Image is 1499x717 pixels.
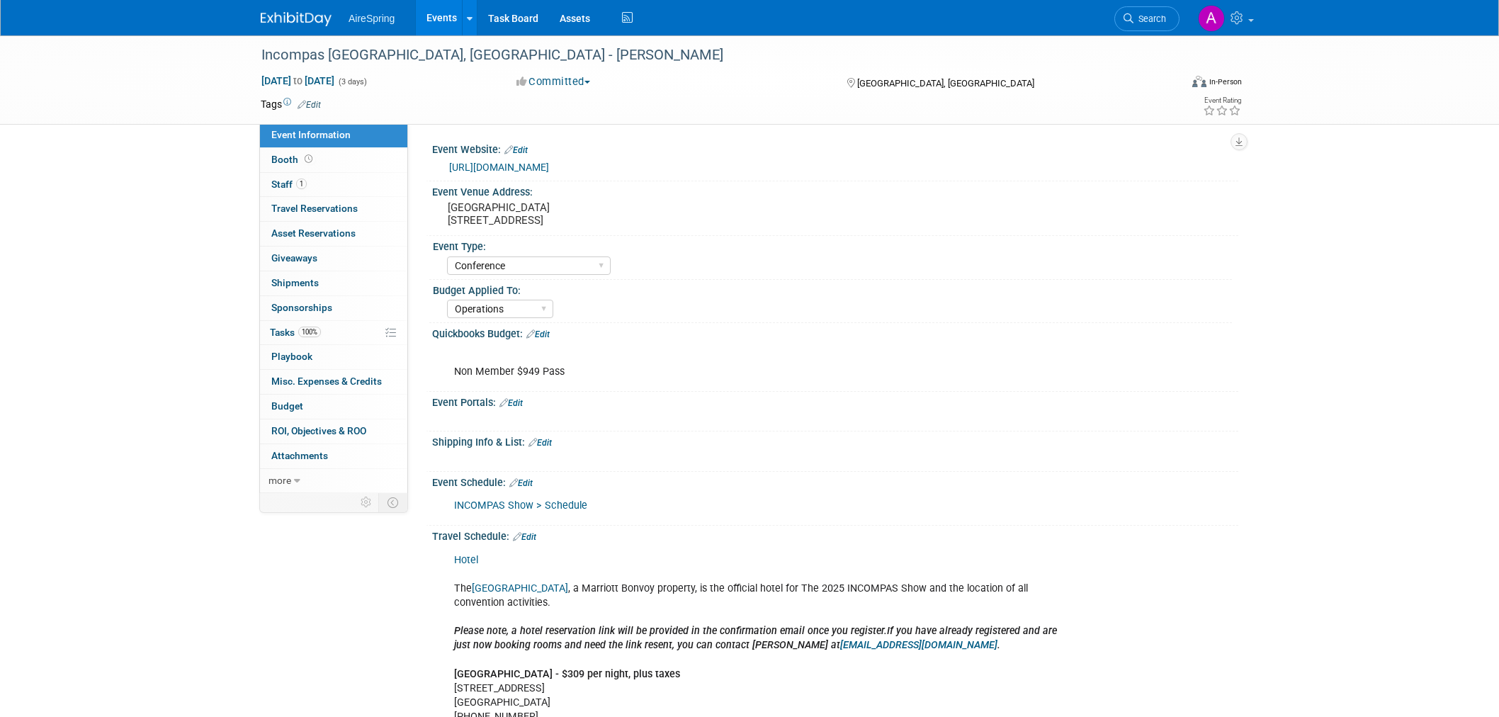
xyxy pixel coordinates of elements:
[857,78,1034,89] span: [GEOGRAPHIC_DATA], [GEOGRAPHIC_DATA]
[526,329,550,339] a: Edit
[298,100,321,110] a: Edit
[256,43,1158,68] div: Incompas [GEOGRAPHIC_DATA], [GEOGRAPHIC_DATA] - [PERSON_NAME]
[1198,5,1225,32] img: Aila Ortiaga
[1133,13,1166,24] span: Search
[271,227,356,239] span: Asset Reservations
[511,74,596,89] button: Committed
[472,582,568,594] a: [GEOGRAPHIC_DATA]
[449,162,549,173] a: [URL][DOMAIN_NAME]
[271,277,319,288] span: Shipments
[271,302,332,313] span: Sponsorships
[1203,97,1241,104] div: Event Rating
[260,469,407,493] a: more
[271,351,312,362] span: Playbook
[432,431,1238,450] div: Shipping Info & List:
[261,97,321,111] td: Tags
[509,478,533,488] a: Edit
[260,173,407,197] a: Staff1
[271,400,303,412] span: Budget
[260,296,407,320] a: Sponsorships
[432,139,1238,157] div: Event Website:
[271,450,328,461] span: Attachments
[260,419,407,444] a: ROI, Objectives & ROO
[504,145,528,155] a: Edit
[840,639,997,651] a: [EMAIL_ADDRESS][DOMAIN_NAME]
[444,344,1082,386] div: Non Member $949 Pass
[260,444,407,468] a: Attachments
[454,668,680,680] b: [GEOGRAPHIC_DATA] - $309 per night, plus taxes
[260,197,407,221] a: Travel Reservations
[260,247,407,271] a: Giveaways
[432,392,1238,410] div: Event Portals:
[271,252,317,264] span: Giveaways
[513,532,536,542] a: Edit
[349,13,395,24] span: AireSpring
[432,526,1238,544] div: Travel Schedule:
[302,154,315,164] span: Booth not reserved yet
[270,327,321,338] span: Tasks
[271,154,315,165] span: Booth
[260,222,407,246] a: Asset Reservations
[271,203,358,214] span: Travel Reservations
[1096,74,1242,95] div: Event Format
[260,370,407,394] a: Misc. Expenses & Credits
[268,475,291,486] span: more
[499,398,523,408] a: Edit
[261,74,335,87] span: [DATE] [DATE]
[432,181,1238,199] div: Event Venue Address:
[528,438,552,448] a: Edit
[260,123,407,147] a: Event Information
[291,75,305,86] span: to
[271,376,382,387] span: Misc. Expenses & Credits
[296,179,307,189] span: 1
[1209,77,1242,87] div: In-Person
[379,493,408,512] td: Toggle Event Tabs
[261,12,332,26] img: ExhibitDay
[260,271,407,295] a: Shipments
[432,323,1238,341] div: Quickbooks Budget:
[260,345,407,369] a: Playbook
[271,129,351,140] span: Event Information
[433,280,1232,298] div: Budget Applied To:
[260,395,407,419] a: Budget
[454,625,887,637] b: Please note, a hotel reservation link will be provided in the confirmation email once you register.
[260,321,407,345] a: Tasks100%
[448,201,752,227] pre: [GEOGRAPHIC_DATA] [STREET_ADDRESS]
[271,425,366,436] span: ROI, Objectives & ROO
[432,472,1238,490] div: Event Schedule:
[1192,76,1206,87] img: Format-Inperson.png
[260,148,407,172] a: Booth
[1114,6,1180,31] a: Search
[271,179,307,190] span: Staff
[433,236,1232,254] div: Event Type:
[454,499,587,512] a: INCOMPAS Show > Schedule
[454,554,478,566] a: Hotel
[298,327,321,337] span: 100%
[337,77,367,86] span: (3 days)
[354,493,379,512] td: Personalize Event Tab Strip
